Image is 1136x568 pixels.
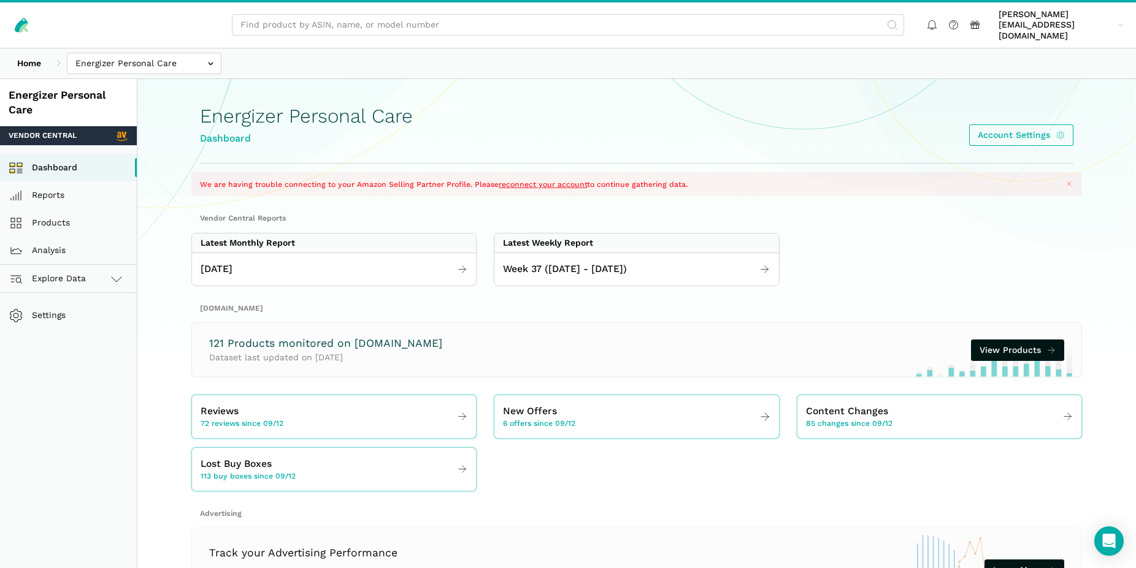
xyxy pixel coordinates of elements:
[200,213,1073,224] h2: Vendor Central Reports
[200,105,413,127] h1: Energizer Personal Care
[200,131,413,146] div: Dashboard
[201,238,295,249] div: Latest Monthly Report
[971,339,1065,361] a: View Products
[232,14,904,36] input: Find product by ASIN, name, or model number
[499,180,587,189] a: reconnect your account
[192,257,476,281] a: [DATE]
[969,124,1074,146] a: Account Settings
[503,262,627,277] span: Week 37 ([DATE] - [DATE])
[13,271,86,286] span: Explore Data
[999,9,1114,42] span: [PERSON_NAME][EMAIL_ADDRESS][DOMAIN_NAME]
[1094,526,1124,556] div: Open Intercom Messenger
[994,7,1127,44] a: [PERSON_NAME][EMAIL_ADDRESS][DOMAIN_NAME]
[201,418,283,430] span: 72 reviews since 09/12
[192,452,476,487] a: Lost Buy Boxes 113 buy boxes since 09/12
[209,351,442,364] p: Dataset last updated on [DATE]
[201,471,296,482] span: 113 buy boxes since 09/12
[9,131,77,142] span: Vendor Central
[67,53,221,74] input: Energizer Personal Care
[806,404,888,419] span: Content Changes
[201,262,232,277] span: [DATE]
[806,418,892,430] span: 85 changes since 09/12
[200,179,1053,190] p: We are having trouble connecting to your Amazon Selling Partner Profile. Please to continue gathe...
[9,88,128,118] div: Energizer Personal Care
[980,344,1041,357] span: View Products
[9,53,50,74] a: Home
[503,404,557,419] span: New Offers
[192,399,476,434] a: Reviews 72 reviews since 09/12
[494,399,778,434] a: New Offers 6 offers since 09/12
[494,257,778,281] a: Week 37 ([DATE] - [DATE])
[797,399,1081,434] a: Content Changes 85 changes since 09/12
[209,336,442,351] h3: 121 Products monitored on [DOMAIN_NAME]
[201,456,272,472] span: Lost Buy Boxes
[201,404,239,419] span: Reviews
[503,418,575,430] span: 6 offers since 09/12
[1062,176,1077,192] button: Close
[503,238,593,249] div: Latest Weekly Report
[209,545,568,561] h3: Track your Advertising Performance
[200,303,1073,314] h2: [DOMAIN_NAME]
[200,509,1073,520] h2: Advertising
